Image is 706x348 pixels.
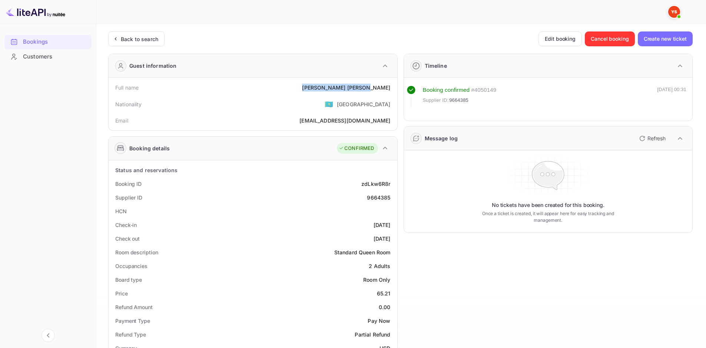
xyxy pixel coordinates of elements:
div: [EMAIL_ADDRESS][DOMAIN_NAME] [299,117,390,124]
div: Room description [115,248,158,256]
div: [GEOGRAPHIC_DATA] [337,100,391,108]
div: Booking details [129,144,170,152]
div: Refund Type [115,331,146,338]
span: United States [325,97,333,111]
span: 9664385 [449,97,468,104]
div: Booking confirmed [423,86,470,94]
div: Message log [425,134,458,142]
div: Booking ID [115,180,142,188]
div: Pay Now [368,317,390,325]
span: Supplier ID: [423,97,449,104]
div: Timeline [425,62,447,70]
a: Bookings [4,35,92,48]
div: HCN [115,207,127,215]
div: Email [115,117,128,124]
div: Partial Refund [355,331,390,338]
div: zdLkw6R8r [361,180,390,188]
a: Customers [4,50,92,63]
div: Nationality [115,100,142,108]
div: [DATE] [374,221,391,229]
p: Once a ticket is created, it will appear here for easy tracking and management. [470,210,626,224]
div: [DATE] 00:31 [657,86,686,107]
div: Guest information [129,62,177,70]
div: Board type [115,276,142,284]
p: Refresh [647,134,666,142]
div: Room Only [363,276,390,284]
button: Collapse navigation [42,329,55,342]
div: [PERSON_NAME] [PERSON_NAME] [302,84,390,91]
div: 0.00 [379,303,391,311]
div: Supplier ID [115,194,142,201]
div: [DATE] [374,235,391,242]
div: Occupancies [115,262,148,270]
button: Cancel booking [585,31,635,46]
div: Payment Type [115,317,150,325]
div: Check out [115,235,140,242]
div: Bookings [23,38,88,46]
div: Customers [23,53,88,61]
button: Edit booking [538,31,582,46]
div: 2 Adults [369,262,390,270]
div: Standard Queen Room [334,248,391,256]
div: CONFIRMED [339,145,374,152]
img: Yandex Support [668,6,680,18]
div: Back to search [121,35,158,43]
div: Price [115,290,128,297]
div: Full name [115,84,139,91]
button: Refresh [635,133,669,144]
div: Refund Amount [115,303,153,311]
div: Status and reservations [115,166,178,174]
div: Check-in [115,221,137,229]
button: Create new ticket [638,31,693,46]
img: LiteAPI logo [6,6,65,18]
div: Customers [4,50,92,64]
div: # 4050149 [471,86,496,94]
div: 9664385 [367,194,390,201]
div: 65.21 [377,290,391,297]
p: No tickets have been created for this booking. [492,201,604,209]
